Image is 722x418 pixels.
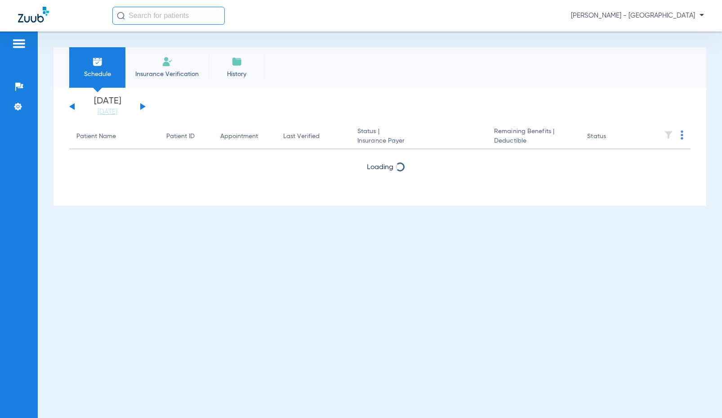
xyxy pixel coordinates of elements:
th: Status [580,124,641,149]
span: Loading [367,164,393,171]
img: filter.svg [664,130,673,139]
input: Search for patients [112,7,225,25]
img: Search Icon [117,12,125,20]
div: Appointment [220,132,258,141]
span: History [215,70,258,79]
div: Last Verified [283,132,343,141]
img: group-dot-blue.svg [681,130,683,139]
div: Patient Name [76,132,116,141]
div: Patient ID [166,132,206,141]
img: Schedule [92,56,103,67]
th: Status | [350,124,487,149]
span: Schedule [76,70,119,79]
div: Patient Name [76,132,152,141]
div: Appointment [220,132,269,141]
span: Deductible [494,136,573,146]
div: Patient ID [166,132,195,141]
li: [DATE] [80,97,134,117]
span: Insurance Payer [357,136,480,146]
img: History [232,56,242,67]
img: Manual Insurance Verification [162,56,173,67]
a: [DATE] [80,108,134,117]
div: Last Verified [283,132,320,141]
img: Zuub Logo [18,7,49,22]
span: Insurance Verification [132,70,202,79]
th: Remaining Benefits | [487,124,580,149]
img: hamburger-icon [12,38,26,49]
span: [PERSON_NAME] - [GEOGRAPHIC_DATA] [571,11,704,20]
